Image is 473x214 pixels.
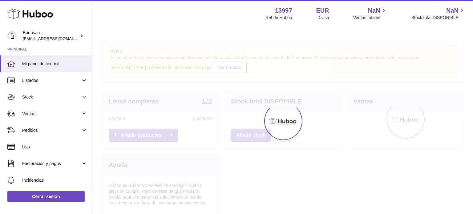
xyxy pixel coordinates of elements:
div: Ref de Huboo [265,15,292,21]
span: Stock total DISPONIBLE [411,15,466,21]
span: [EMAIL_ADDRESS][DOMAIN_NAME] [23,36,91,41]
a: Cerrar sesión [7,191,85,202]
div: Divisa [317,15,329,21]
span: NaN [368,6,380,15]
div: Bonusan [23,30,78,42]
span: Stock [22,94,81,100]
span: Pedidos [22,127,81,133]
span: Facturación y pagos [22,161,81,167]
span: NaN [446,6,459,15]
img: internalAdmin-13997@internal.huboo.com [7,31,17,40]
strong: EUR [316,6,329,15]
span: Ventas totales [353,15,387,21]
span: Ventas [22,111,81,117]
strong: 13997 [275,6,292,15]
a: NaN Ventas totales [353,6,387,21]
span: Incidencias [22,177,87,183]
span: Mi panel de control [22,61,87,67]
span: Listados [22,78,81,83]
a: NaN Stock total DISPONIBLE [411,6,466,21]
span: Uso [22,144,87,150]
